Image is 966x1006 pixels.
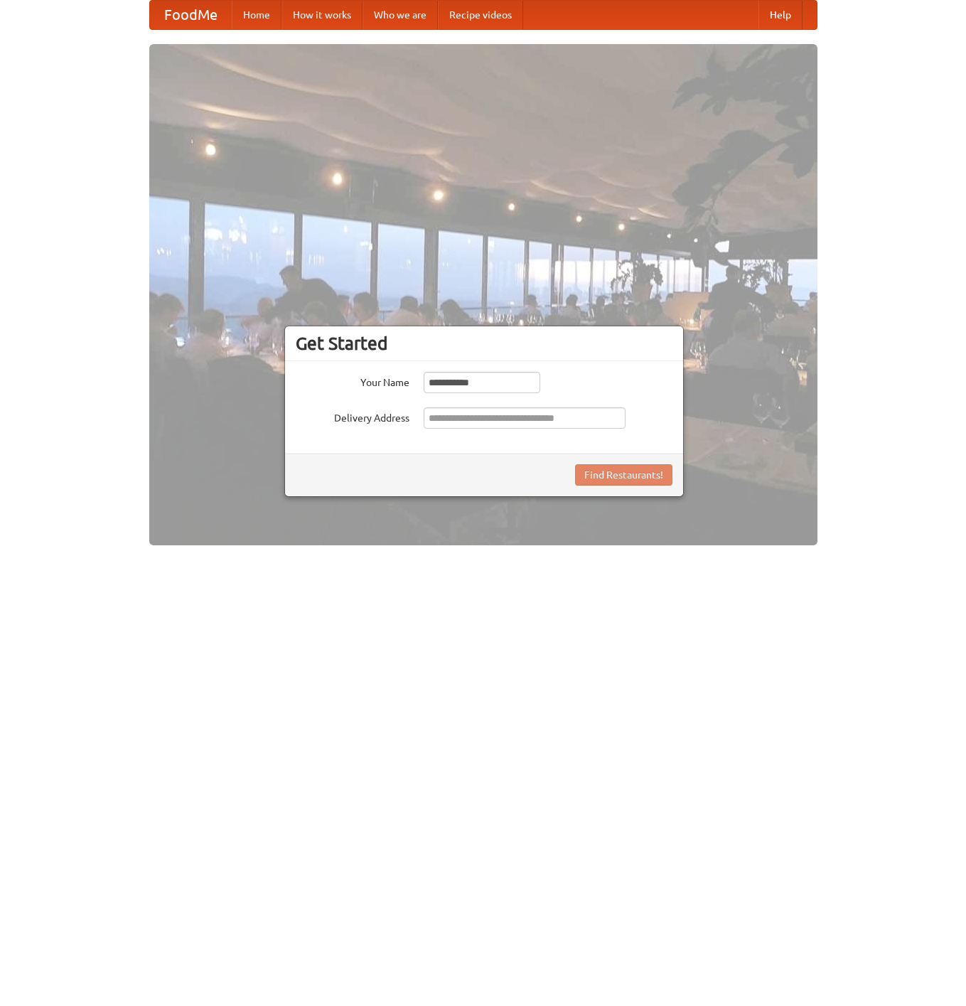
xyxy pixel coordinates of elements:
[758,1,803,29] a: Help
[363,1,438,29] a: Who we are
[438,1,523,29] a: Recipe videos
[296,333,672,354] h3: Get Started
[232,1,281,29] a: Home
[296,407,409,425] label: Delivery Address
[281,1,363,29] a: How it works
[296,372,409,390] label: Your Name
[575,464,672,486] button: Find Restaurants!
[150,1,232,29] a: FoodMe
